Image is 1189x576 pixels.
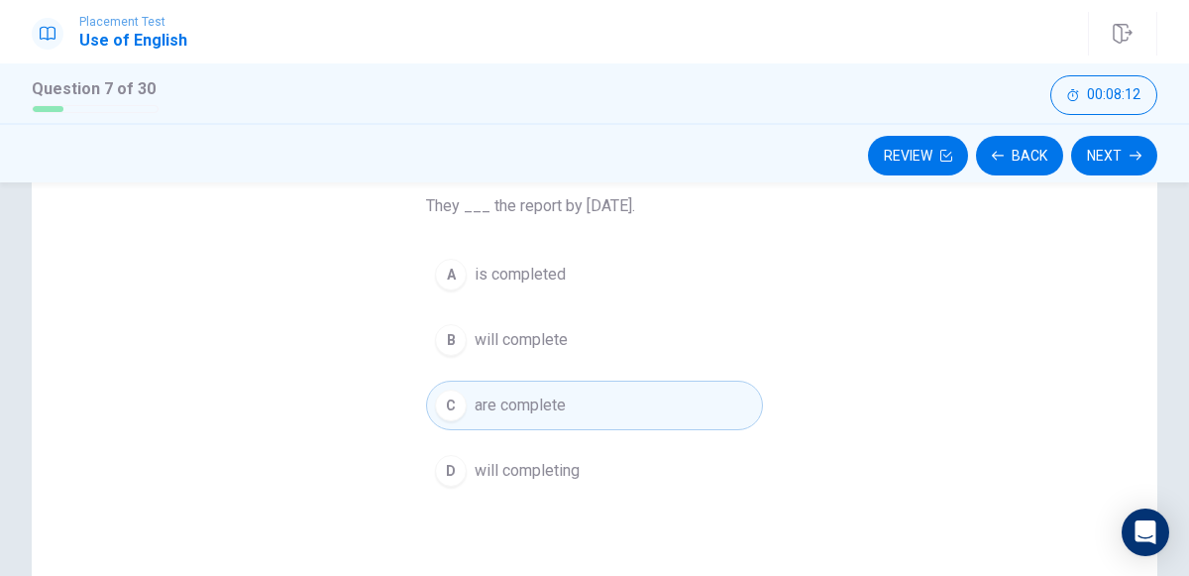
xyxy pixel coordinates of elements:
[426,381,763,430] button: Care complete
[1122,509,1169,556] div: Open Intercom Messenger
[426,315,763,365] button: Bwill complete
[976,136,1063,175] button: Back
[426,250,763,299] button: Ais completed
[1071,136,1157,175] button: Next
[475,394,566,417] span: are complete
[435,455,467,487] div: D
[435,390,467,421] div: C
[868,136,968,175] button: Review
[435,324,467,356] div: B
[79,15,187,29] span: Placement Test
[1050,75,1157,115] button: 00:08:12
[1087,87,1140,103] span: 00:08:12
[475,328,568,352] span: will complete
[426,446,763,496] button: Dwill completing
[475,263,566,287] span: is completed
[32,77,159,101] h1: Question 7 of 30
[435,259,467,290] div: A
[426,194,763,218] span: They ___ the report by [DATE].
[475,459,580,483] span: will completing
[79,29,187,53] h1: Use of English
